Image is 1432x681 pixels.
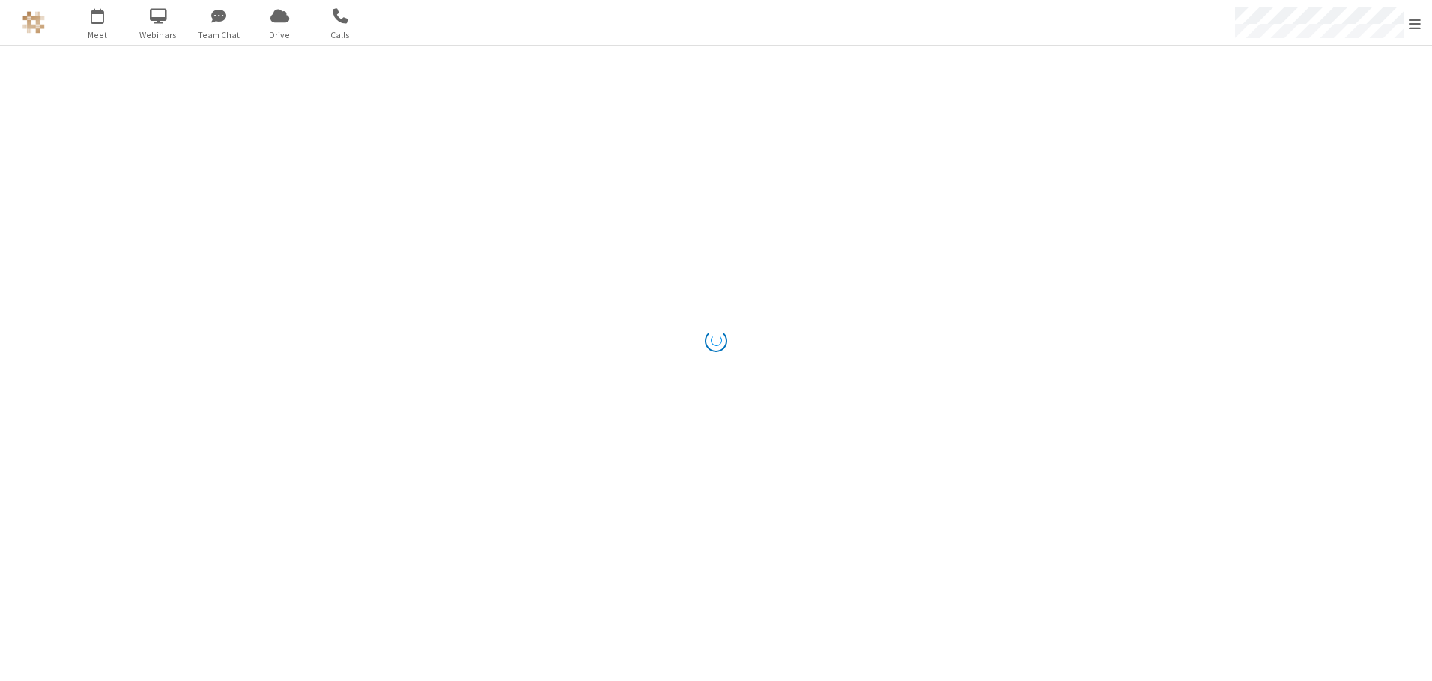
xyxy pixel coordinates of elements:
[70,28,126,42] span: Meet
[130,28,186,42] span: Webinars
[22,11,45,34] img: QA Selenium DO NOT DELETE OR CHANGE
[312,28,368,42] span: Calls
[191,28,247,42] span: Team Chat
[252,28,308,42] span: Drive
